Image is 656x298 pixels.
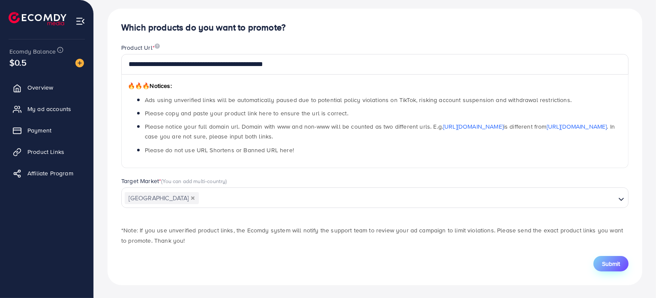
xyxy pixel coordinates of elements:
span: Submit [602,259,620,268]
p: *Note: If you use unverified product links, the Ecomdy system will notify the support team to rev... [121,225,629,246]
button: Deselect Pakistan [191,196,195,200]
span: Please notice your full domain url. Domain with www and non-www will be counted as two different ... [145,122,615,141]
span: Payment [27,126,51,135]
button: Submit [593,256,629,271]
a: Payment [6,122,87,139]
input: Search for option [200,192,615,205]
span: (You can add multi-country) [161,177,227,185]
h4: Which products do you want to promote? [121,22,629,33]
a: Product Links [6,143,87,160]
span: Overview [27,83,53,92]
span: Notices: [128,81,172,90]
img: menu [75,16,85,26]
iframe: Chat [620,259,650,292]
img: image [155,43,160,49]
span: 🔥🔥🔥 [128,81,150,90]
span: Product Links [27,147,64,156]
a: [URL][DOMAIN_NAME] [547,122,607,131]
span: [GEOGRAPHIC_DATA] [125,192,199,204]
span: $0.5 [9,56,27,69]
label: Target Market [121,177,227,185]
label: Product Url [121,43,160,52]
a: Affiliate Program [6,165,87,182]
a: [URL][DOMAIN_NAME] [443,122,503,131]
a: My ad accounts [6,100,87,117]
div: Search for option [121,187,629,208]
span: Affiliate Program [27,169,73,178]
span: Please copy and paste your product link here to ensure the url is correct. [145,109,348,117]
span: Please do not use URL Shortens or Banned URL here! [145,146,294,154]
img: image [75,59,84,67]
span: My ad accounts [27,105,71,113]
span: Ecomdy Balance [9,47,56,56]
img: logo [9,12,66,25]
a: Overview [6,79,87,96]
span: Ads using unverified links will be automatically paused due to potential policy violations on Tik... [145,96,572,104]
